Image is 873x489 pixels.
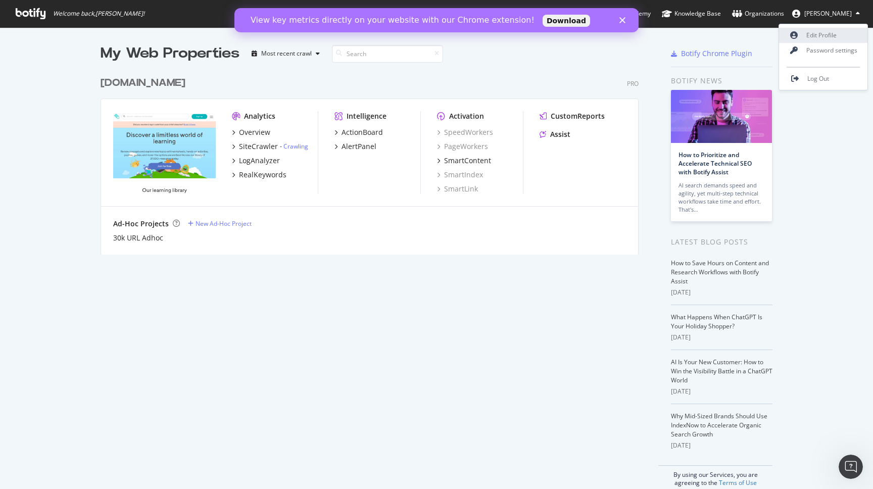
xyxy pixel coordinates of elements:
a: AlertPanel [334,141,376,152]
img: education.com [113,111,216,193]
div: Analytics [244,111,275,121]
div: RealKeywords [239,170,286,180]
input: Search [332,45,443,63]
iframe: Intercom live chat banner [234,8,639,32]
div: Activation [449,111,484,121]
a: Edit Profile [779,28,867,43]
a: AI Is Your New Customer: How to Win the Visibility Battle in a ChatGPT World [671,358,772,384]
div: SmartContent [444,156,491,166]
span: Welcome back, [PERSON_NAME] ! [53,10,144,18]
a: LogAnalyzer [232,156,280,166]
div: Organizations [732,9,784,19]
a: What Happens When ChatGPT Is Your Holiday Shopper? [671,313,762,330]
a: 30k URL Adhoc [113,233,163,243]
a: How to Save Hours on Content and Research Workflows with Botify Assist [671,259,769,285]
div: Assist [550,129,570,139]
div: CustomReports [551,111,605,121]
div: Overview [239,127,270,137]
div: SiteCrawler [239,141,278,152]
a: New Ad-Hoc Project [188,219,252,228]
a: SmartContent [437,156,491,166]
a: PageWorkers [437,141,488,152]
div: Close [385,9,395,15]
div: New Ad-Hoc Project [196,219,252,228]
a: RealKeywords [232,170,286,180]
button: Most recent crawl [248,45,324,62]
a: Terms of Use [719,478,757,487]
a: Why Mid-Sized Brands Should Use IndexNow to Accelerate Organic Search Growth [671,412,767,438]
div: - [280,142,308,151]
a: Botify Chrome Plugin [671,48,752,59]
a: Crawling [283,142,308,151]
div: By using our Services, you are agreeing to the [658,465,772,487]
iframe: Intercom live chat [839,455,863,479]
a: SpeedWorkers [437,127,493,137]
div: Intelligence [347,111,386,121]
div: AlertPanel [342,141,376,152]
a: CustomReports [540,111,605,121]
img: How to Prioritize and Accelerate Technical SEO with Botify Assist [671,90,772,143]
a: Password settings [779,43,867,58]
div: My Web Properties [101,43,239,64]
div: Most recent crawl [261,51,312,57]
div: Latest Blog Posts [671,236,772,248]
a: ActionBoard [334,127,383,137]
a: SiteCrawler- Crawling [232,141,308,152]
div: grid [101,64,647,255]
div: Knowledge Base [662,9,721,19]
div: [DOMAIN_NAME] [101,76,185,90]
div: Botify Chrome Plugin [681,48,752,59]
div: Pro [627,79,639,88]
a: Overview [232,127,270,137]
button: [PERSON_NAME] [784,6,868,22]
a: [DOMAIN_NAME] [101,76,189,90]
a: Log Out [779,71,867,86]
div: [DATE] [671,288,772,297]
div: Ad-Hoc Projects [113,219,169,229]
div: Botify news [671,75,772,86]
div: [DATE] [671,441,772,450]
a: How to Prioritize and Accelerate Technical SEO with Botify Assist [678,151,752,176]
div: AI search demands speed and agility, yet multi-step technical workflows take time and effort. Tha... [678,181,764,214]
div: ActionBoard [342,127,383,137]
a: SmartLink [437,184,478,194]
span: Matthew Hall [804,9,852,18]
div: [DATE] [671,333,772,342]
div: [DATE] [671,387,772,396]
a: Assist [540,129,570,139]
span: Log Out [807,74,829,83]
div: LogAnalyzer [239,156,280,166]
a: SmartIndex [437,170,483,180]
